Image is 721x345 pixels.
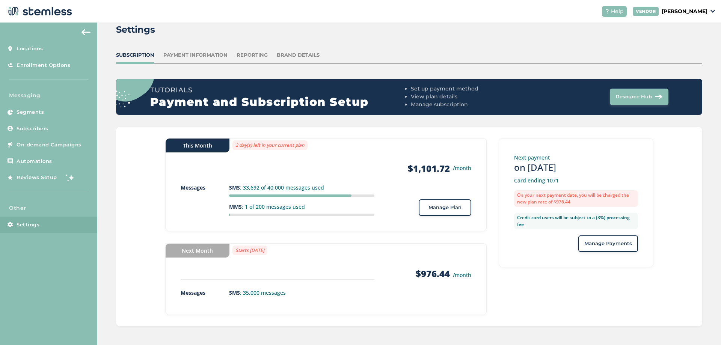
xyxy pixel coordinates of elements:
[17,158,52,165] span: Automations
[232,140,308,150] label: 2 day(s) left in your current plan
[584,240,632,247] span: Manage Payments
[277,51,320,59] div: Brand Details
[616,93,652,101] span: Resource Hub
[150,95,408,109] h2: Payment and Subscription Setup
[181,289,229,297] p: Messages
[105,53,154,107] img: circle_dots-9438f9e3.svg
[81,29,91,35] img: icon-arrow-back-accent-c549486e.svg
[610,89,668,105] button: Resource Hub
[514,176,638,184] p: Card ending 1071
[229,184,240,191] strong: SMS
[17,45,43,53] span: Locations
[229,203,242,210] strong: MMS
[63,170,78,185] img: glitter-stars-b7820f95.gif
[514,154,638,161] p: Next payment
[17,108,44,116] span: Segments
[605,9,609,14] img: icon-help-white-03924b79.svg
[662,8,707,15] p: [PERSON_NAME]
[514,161,638,173] h3: on [DATE]
[710,10,715,13] img: icon_down-arrow-small-66adaf34.svg
[229,289,374,297] p: : 35,000 messages
[229,184,374,191] p: : 33,692 of 40,000 messages used
[416,267,450,280] strong: $976.44
[17,141,81,149] span: On-demand Campaigns
[411,101,538,108] li: Manage subscription
[683,309,721,345] iframe: Chat Widget
[408,163,450,175] strong: $1,101.72
[514,190,638,207] label: On your next payment date, you will be charged the new plan rate of $976.44
[453,271,471,279] small: /month
[116,51,154,59] div: Subscription
[166,139,229,152] div: This Month
[411,85,538,93] li: Set up payment method
[428,204,462,211] span: Manage Plan
[116,23,155,36] h2: Settings
[17,221,39,229] span: Settings
[611,8,624,15] span: Help
[514,213,638,229] label: Credit card users will be subject to a (3%) processing fee
[229,203,374,211] p: : 1 of 200 messages used
[17,125,48,133] span: Subscribers
[150,85,408,95] h3: Tutorials
[578,235,638,252] button: Manage Payments
[6,4,72,19] img: logo-dark-0685b13c.svg
[163,51,228,59] div: Payment Information
[633,7,659,16] div: VENDOR
[453,164,471,172] small: /month
[166,244,229,258] div: Next Month
[181,184,229,191] p: Messages
[232,246,267,255] label: Starts [DATE]
[17,174,57,181] span: Reviews Setup
[237,51,268,59] div: Reporting
[17,62,70,69] span: Enrollment Options
[419,199,471,216] button: Manage Plan
[411,93,538,101] li: View plan details
[229,289,240,296] strong: SMS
